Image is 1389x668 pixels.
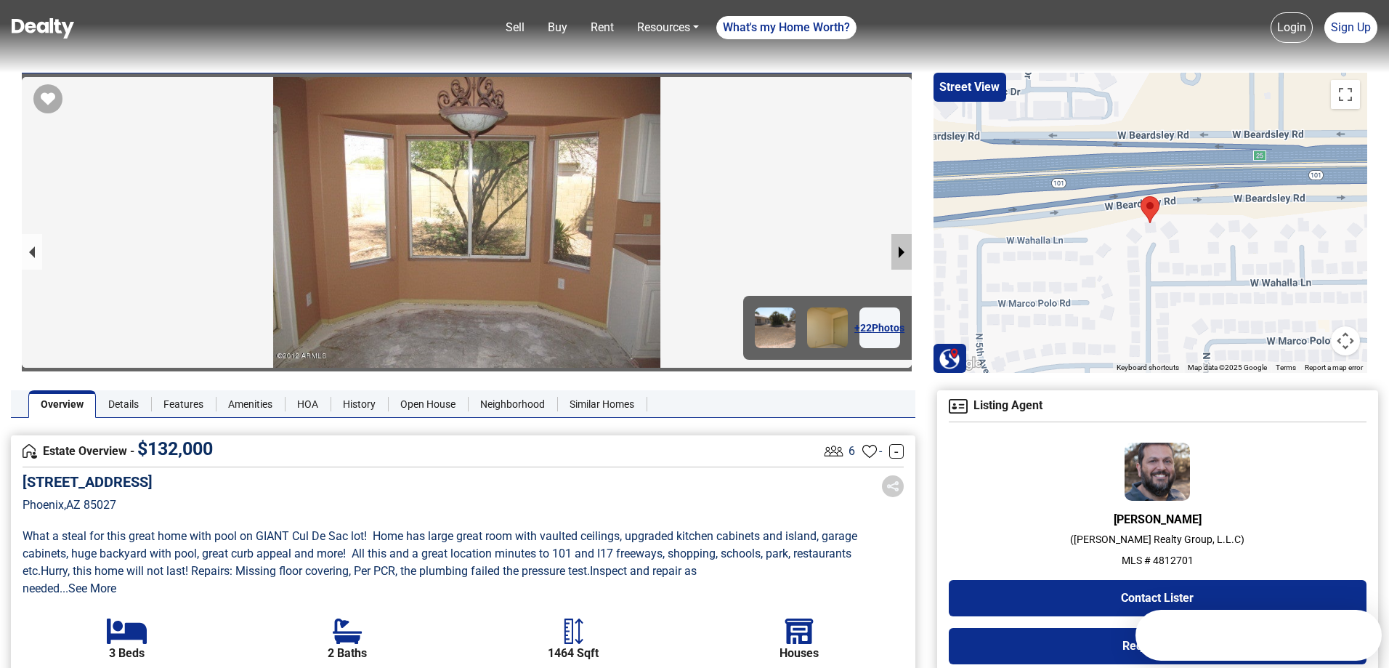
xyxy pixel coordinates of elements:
[949,399,968,414] img: Agent
[328,647,367,660] b: 2 Baths
[23,444,37,459] img: Overview
[151,390,216,418] a: Features
[949,628,1366,664] button: Request Tour
[889,444,904,459] a: -
[96,390,151,418] a: Details
[755,307,795,348] img: Image
[862,444,877,459] img: Favourites
[388,390,468,418] a: Open House
[28,390,96,418] a: Overview
[331,390,388,418] a: History
[12,18,74,39] img: Dealty - Buy, Sell & Rent Homes
[939,347,960,369] img: Search Homes at Dealty
[23,496,153,514] p: Phoenix , AZ 85027
[949,532,1366,547] p: ( [PERSON_NAME] Realty Group, L.L.C )
[548,647,599,660] b: 1464 Sqft
[891,234,912,270] button: next slide / item
[216,390,285,418] a: Amenities
[22,234,42,270] button: previous slide / item
[949,399,1366,414] h4: Listing Agent
[1340,619,1374,653] iframe: Intercom live chat
[1125,443,1190,501] img: Agent
[585,13,620,42] a: Rent
[557,390,647,418] a: Similar Homes
[23,443,821,459] h4: Estate Overview -
[1324,12,1377,43] a: Sign Up
[631,13,705,42] a: Resources
[41,564,590,578] span: Hurry, this home will not last! Repairs: Missing floor covering, Per PCR, the plumbing failed the...
[500,13,530,42] a: Sell
[1135,610,1382,661] iframe: Intercom live chat discovery launcher
[23,529,860,578] span: What a steal for this great home with pool on GIANT Cul De Sac lot! Home has large great room wit...
[1271,12,1313,43] a: Login
[1331,326,1360,355] button: Map camera controls
[1331,80,1360,109] button: Toggle fullscreen view
[807,307,848,348] img: Image
[859,307,900,348] a: +22Photos
[1117,363,1179,373] button: Keyboard shortcuts
[1305,363,1363,371] a: Report a map error
[468,390,557,418] a: Neighborhood
[949,553,1366,568] p: MLS # 4812701
[716,16,857,39] a: What's my Home Worth?
[285,390,331,418] a: HOA
[949,580,1366,616] button: Contact Lister
[137,438,213,459] span: $ 132,000
[934,73,1006,102] button: Street View
[949,512,1366,526] h6: [PERSON_NAME]
[542,13,573,42] a: Buy
[879,443,882,460] span: -
[849,443,855,460] span: 6
[23,473,153,491] h5: [STREET_ADDRESS]
[779,647,819,660] b: Houses
[821,438,846,464] img: Listing View
[1276,363,1296,371] a: Terms (opens in new tab)
[1188,363,1267,371] span: Map data ©2025 Google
